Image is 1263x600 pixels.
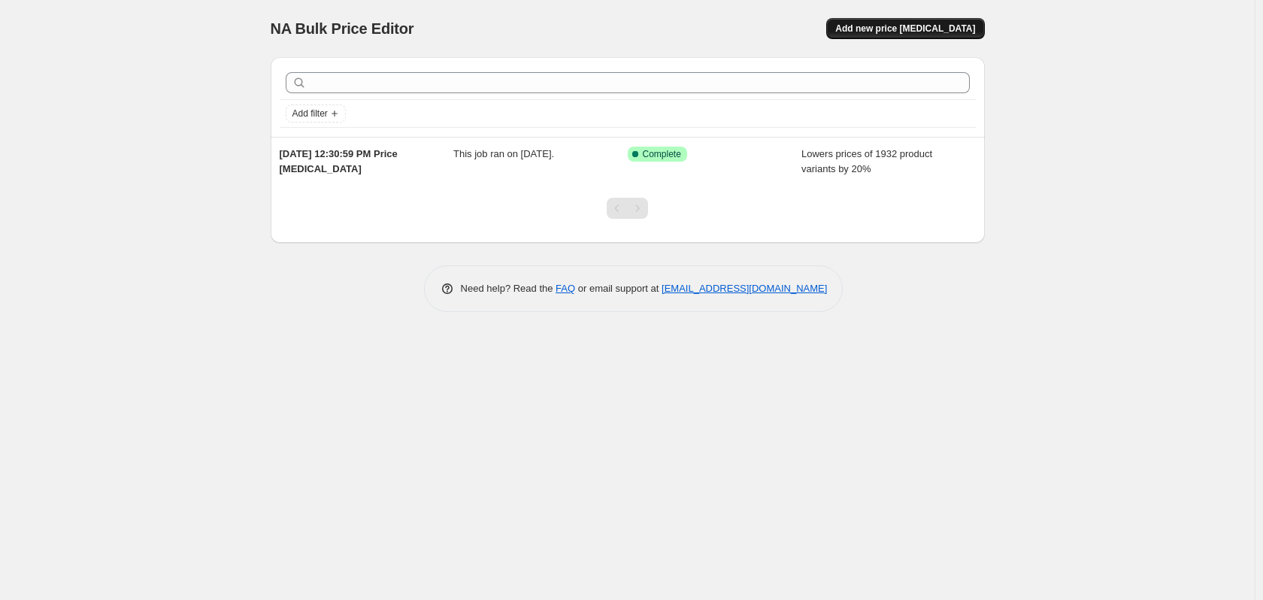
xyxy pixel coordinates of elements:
[662,283,827,294] a: [EMAIL_ADDRESS][DOMAIN_NAME]
[271,20,414,37] span: NA Bulk Price Editor
[453,148,554,159] span: This job ran on [DATE].
[826,18,984,39] button: Add new price [MEDICAL_DATA]
[556,283,575,294] a: FAQ
[280,148,398,174] span: [DATE] 12:30:59 PM Price [MEDICAL_DATA]
[292,108,328,120] span: Add filter
[575,283,662,294] span: or email support at
[607,198,648,219] nav: Pagination
[835,23,975,35] span: Add new price [MEDICAL_DATA]
[643,148,681,160] span: Complete
[801,148,932,174] span: Lowers prices of 1932 product variants by 20%
[461,283,556,294] span: Need help? Read the
[286,105,346,123] button: Add filter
